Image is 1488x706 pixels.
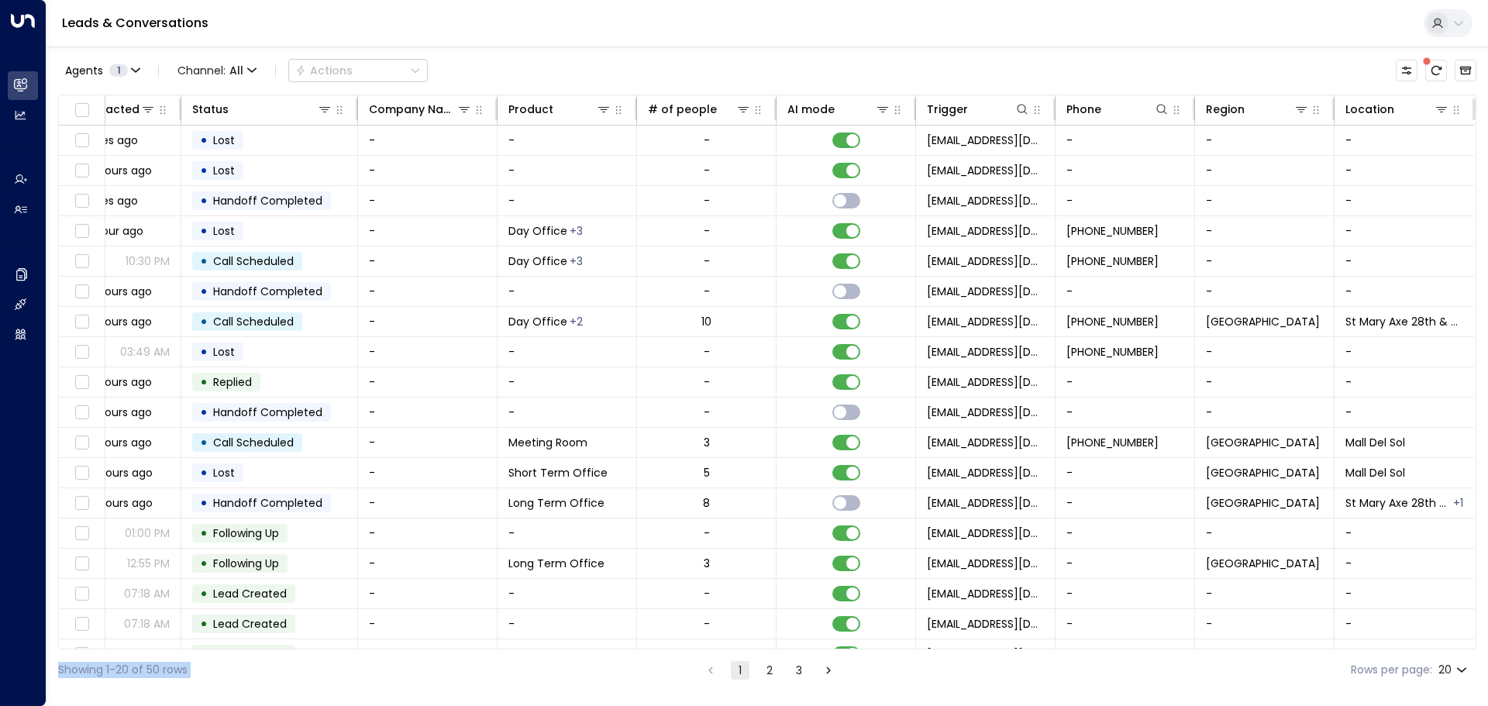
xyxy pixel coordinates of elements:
[1335,337,1474,367] td: -
[1206,100,1309,119] div: Region
[358,398,498,427] td: -
[1351,662,1432,678] label: Rows per page:
[72,312,91,332] span: Toggle select row
[701,660,839,680] nav: pagination navigation
[570,223,583,239] div: Long Term Office,Short Term Office,Workstation
[927,465,1044,480] span: turok3000+test9@gmail.com
[1335,549,1474,578] td: -
[508,100,553,119] div: Product
[192,100,229,119] div: Status
[927,133,1044,148] span: testqauniti.otherzap@yahoo.com
[927,435,1044,450] span: turok3000+test10@gmail.com
[200,580,208,607] div: •
[927,495,1044,511] span: turok3000+test8@gmail.com
[358,277,498,306] td: -
[927,646,1044,662] span: iwg.test.agent@gmail.com
[508,556,604,571] span: Long Term Office
[1056,488,1195,518] td: -
[192,100,332,119] div: Status
[200,339,208,365] div: •
[1066,100,1101,119] div: Phone
[1195,216,1335,246] td: -
[927,100,1030,119] div: Trigger
[200,127,208,153] div: •
[295,64,353,77] div: Actions
[213,556,279,571] span: Following Up
[508,465,608,480] span: Short Term Office
[62,14,208,32] a: Leads & Conversations
[72,101,91,120] span: Toggle select all
[760,661,779,680] button: Go to page 2
[213,495,322,511] span: Handoff Completed
[213,586,287,601] span: Lead Created
[1056,367,1195,397] td: -
[72,584,91,604] span: Toggle select row
[1335,579,1474,608] td: -
[358,488,498,518] td: -
[72,433,91,453] span: Toggle select row
[1056,518,1195,548] td: -
[124,616,170,632] p: 07:18 AM
[125,525,170,541] p: 01:00 PM
[1335,639,1474,669] td: -
[498,639,637,669] td: -
[72,161,91,181] span: Toggle select row
[358,307,498,336] td: -
[927,253,1044,269] span: testqa.unititest@yahoo.com
[704,616,710,632] div: -
[1066,344,1159,360] span: +44123456789
[508,100,611,119] div: Product
[1066,223,1159,239] span: +919884470959
[1195,186,1335,215] td: -
[127,556,170,571] p: 12:55 PM
[213,193,322,208] span: Handoff Completed
[213,133,235,148] span: Lost
[1206,100,1245,119] div: Region
[124,586,170,601] p: 07:18 AM
[200,188,208,214] div: •
[1195,367,1335,397] td: -
[704,253,710,269] div: -
[213,163,235,178] span: Lost
[1056,458,1195,487] td: -
[1345,495,1452,511] span: St Mary Axe 28th & 29th Floors
[200,611,208,637] div: •
[109,64,128,77] span: 1
[927,616,1044,632] span: iwg.test.agent@gmail.com
[701,314,711,329] div: 10
[648,100,751,119] div: # of people
[72,524,91,543] span: Toggle select row
[1056,639,1195,669] td: -
[704,344,710,360] div: -
[790,661,808,680] button: Go to page 3
[927,314,1044,329] span: turok3000+test5@gmail.com
[72,222,91,241] span: Toggle select row
[200,641,208,667] div: •
[358,367,498,397] td: -
[1195,639,1335,669] td: -
[1335,186,1474,215] td: -
[58,60,146,81] button: Agents1
[704,193,710,208] div: -
[1195,337,1335,367] td: -
[648,100,717,119] div: # of people
[72,343,91,362] span: Toggle select row
[1056,186,1195,215] td: -
[927,405,1044,420] span: testset67@yahoo.com
[498,277,637,306] td: -
[358,518,498,548] td: -
[200,278,208,305] div: •
[570,253,583,269] div: Long Term Office,Short Term Office,Workstation
[1438,659,1470,681] div: 20
[200,520,208,546] div: •
[72,282,91,301] span: Toggle select row
[200,490,208,516] div: •
[704,374,710,390] div: -
[731,661,749,680] button: page 1
[508,435,587,450] span: Meeting Room
[1206,314,1320,329] span: London
[1206,435,1320,450] span: Guayaquil
[358,639,498,669] td: -
[927,374,1044,390] span: qa32454testqateam@yahoo.com
[72,131,91,150] span: Toggle select row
